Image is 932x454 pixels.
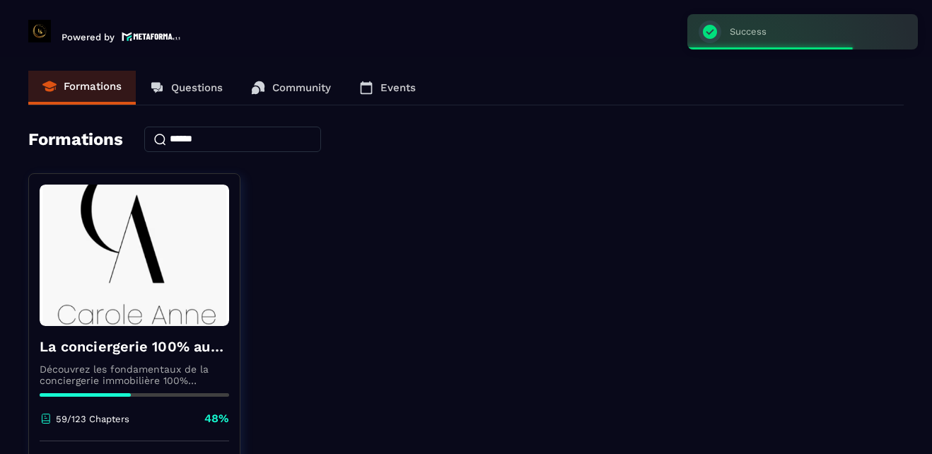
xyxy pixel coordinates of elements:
p: Découvrez les fondamentaux de la conciergerie immobilière 100% automatisée. Cette formation est c... [40,363,229,386]
a: Events [345,71,430,105]
h4: Formations [28,129,123,149]
a: Questions [136,71,237,105]
p: Questions [171,81,223,94]
img: logo [122,30,181,42]
h4: La conciergerie 100% automatisée [40,337,229,356]
p: Events [380,81,416,94]
p: 59/123 Chapters [56,414,129,424]
p: Community [272,81,331,94]
a: Community [237,71,345,105]
p: 48% [204,411,229,426]
a: Formations [28,71,136,105]
img: logo-branding [28,20,51,42]
p: Formations [64,80,122,93]
p: Powered by [62,32,115,42]
img: formation-background [40,185,229,326]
